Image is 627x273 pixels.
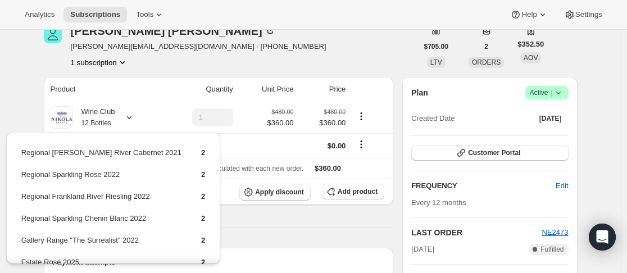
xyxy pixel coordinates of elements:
[417,39,455,54] button: $705.00
[533,111,569,126] button: [DATE]
[575,10,602,19] span: Settings
[352,138,370,151] button: Shipping actions
[161,77,237,102] th: Quantity
[136,10,153,19] span: Tools
[267,117,293,129] span: $360.00
[542,228,569,236] a: NE2473
[503,7,555,22] button: Help
[542,227,569,238] button: NE2473
[201,170,205,179] span: 2
[517,39,544,50] span: $352.50
[324,108,346,115] small: $480.00
[71,57,128,68] button: Product actions
[63,7,127,22] button: Subscriptions
[297,77,349,102] th: Price
[411,180,556,192] h2: FREQUENCY
[21,190,182,211] td: Regional Frankland River Riesling 2022
[21,169,182,189] td: Regional Sparkling Rose 2022
[315,164,341,172] span: $360.00
[411,198,466,207] span: Every 12 months
[328,142,346,150] span: $0.00
[255,188,304,197] span: Apply discount
[71,41,326,52] span: [PERSON_NAME][EMAIL_ADDRESS][DOMAIN_NAME] · [PHONE_NUMBER]
[21,147,182,167] td: Regional [PERSON_NAME] River Cabernet 2021
[237,77,297,102] th: Unit Price
[73,106,115,129] div: Wine Club
[44,77,161,102] th: Product
[201,258,205,266] span: 2
[411,113,455,124] span: Created Date
[556,180,568,192] span: Edit
[352,110,370,122] button: Product actions
[539,114,562,123] span: [DATE]
[18,7,61,22] button: Analytics
[201,192,205,201] span: 2
[25,10,54,19] span: Analytics
[81,119,111,127] small: 12 Bottles
[524,54,538,62] span: AOV
[551,88,552,97] span: |
[129,7,171,22] button: Tools
[21,212,182,233] td: Regional Sparkling Chenin Blanc 2022
[549,177,575,195] button: Edit
[411,87,428,98] h2: Plan
[530,87,564,98] span: Active
[51,106,73,129] img: product img
[201,214,205,222] span: 2
[557,7,609,22] button: Settings
[201,236,205,244] span: 2
[21,234,182,255] td: Gallery Range "The Surrealist" 2022
[71,25,276,37] div: [PERSON_NAME] [PERSON_NAME]
[424,42,448,51] span: $705.00
[411,227,542,238] h2: LAST ORDER
[484,42,488,51] span: 2
[589,224,616,251] div: Open Intercom Messenger
[540,245,564,254] span: Fulfilled
[478,39,495,54] button: 2
[468,148,520,157] span: Customer Portal
[521,10,537,19] span: Help
[338,187,378,196] span: Add product
[300,117,346,129] span: $360.00
[411,244,434,255] span: [DATE]
[411,145,568,161] button: Customer Portal
[271,108,293,115] small: $480.00
[430,58,442,66] span: LTV
[70,10,120,19] span: Subscriptions
[322,184,384,199] button: Add product
[472,58,501,66] span: ORDERS
[239,184,311,201] button: Apply discount
[201,148,205,157] span: 2
[44,25,62,43] span: Murray Thorpe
